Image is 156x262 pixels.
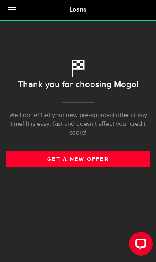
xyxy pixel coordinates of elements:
h2: Thank you for choosing Mogo! [18,78,139,91]
p: Well done! Get your new pre-approval offer at any time! It is easy, fast and doesn’t affect your ... [6,111,150,137]
iframe: LiveChat chat widget [123,229,156,262]
a: get a new offer [6,151,150,167]
span: Loans [69,6,87,14]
